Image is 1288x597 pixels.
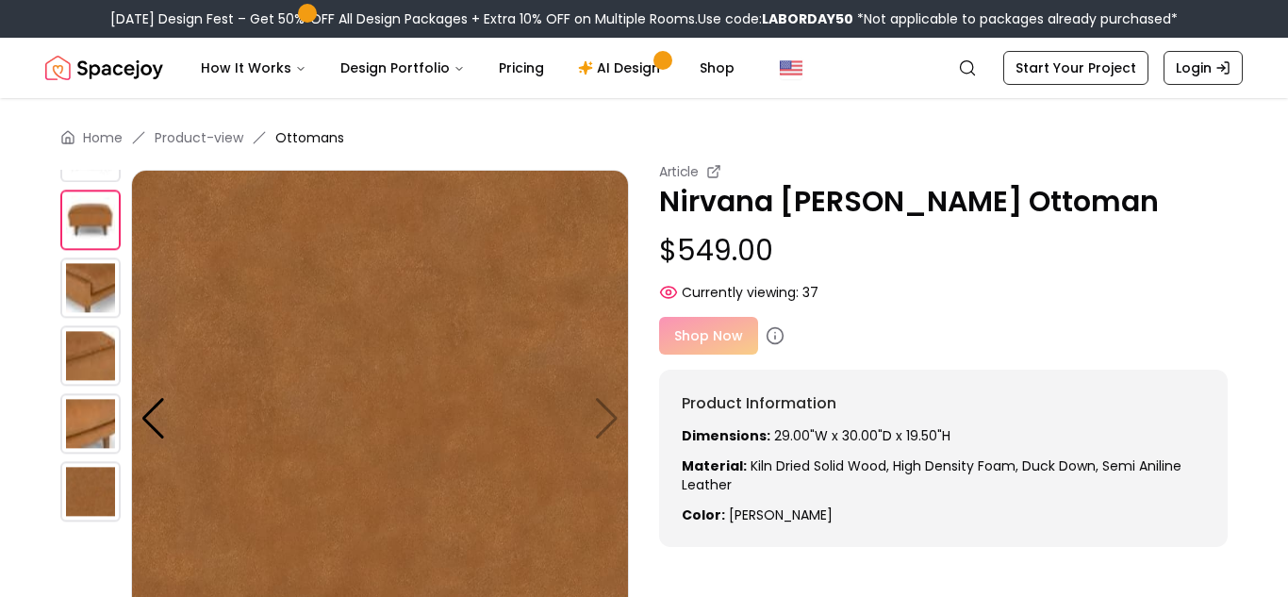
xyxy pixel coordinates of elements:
[698,9,853,28] span: Use code:
[155,128,243,147] a: Product-view
[682,456,747,475] strong: Material:
[83,128,123,147] a: Home
[682,283,799,302] span: Currently viewing:
[60,190,121,250] img: https://storage.googleapis.com/spacejoy-main/assets/627cdc1a2457500023114f1f/product_3_fnamhck07c99
[682,426,1205,445] p: 29.00"W x 30.00"D x 19.50"H
[762,9,853,28] b: LABORDAY50
[563,49,681,87] a: AI Design
[1164,51,1243,85] a: Login
[853,9,1178,28] span: *Not applicable to packages already purchased*
[45,49,163,87] a: Spacejoy
[60,325,121,386] img: https://storage.googleapis.com/spacejoy-main/assets/627cdc1a2457500023114f1f/product_5_0jo37klmlan2
[45,38,1243,98] nav: Global
[60,122,121,182] img: https://storage.googleapis.com/spacejoy-main/assets/627cdc1a2457500023114f1f/product_2_elfn71hm7g9
[60,461,121,522] img: https://storage.googleapis.com/spacejoy-main/assets/627cdc1a2457500023114f1f/product_7_3jcko4knmaa2
[325,49,480,87] button: Design Portfolio
[780,57,802,79] img: United States
[659,185,1228,219] p: Nirvana [PERSON_NAME] Ottoman
[682,426,770,445] strong: Dimensions:
[110,9,1178,28] div: [DATE] Design Fest – Get 50% OFF All Design Packages + Extra 10% OFF on Multiple Rooms.
[275,128,344,147] span: Ottomans
[682,456,1181,494] span: Kiln dried solid wood, high density foam, duck down, semi aniline leather
[682,392,1205,415] h6: Product Information
[659,162,699,181] small: Article
[729,506,833,524] span: [PERSON_NAME]
[186,49,322,87] button: How It Works
[60,257,121,318] img: https://storage.googleapis.com/spacejoy-main/assets/627cdc1a2457500023114f1f/product_4_23jln1am9l2j
[60,128,1228,147] nav: breadcrumb
[682,506,725,524] strong: Color:
[45,49,163,87] img: Spacejoy Logo
[685,49,750,87] a: Shop
[60,393,121,454] img: https://storage.googleapis.com/spacejoy-main/assets/627cdc1a2457500023114f1f/product_6_en8jk94d0mm
[1003,51,1148,85] a: Start Your Project
[484,49,559,87] a: Pricing
[802,283,818,302] span: 37
[659,234,1228,268] p: $549.00
[186,49,750,87] nav: Main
